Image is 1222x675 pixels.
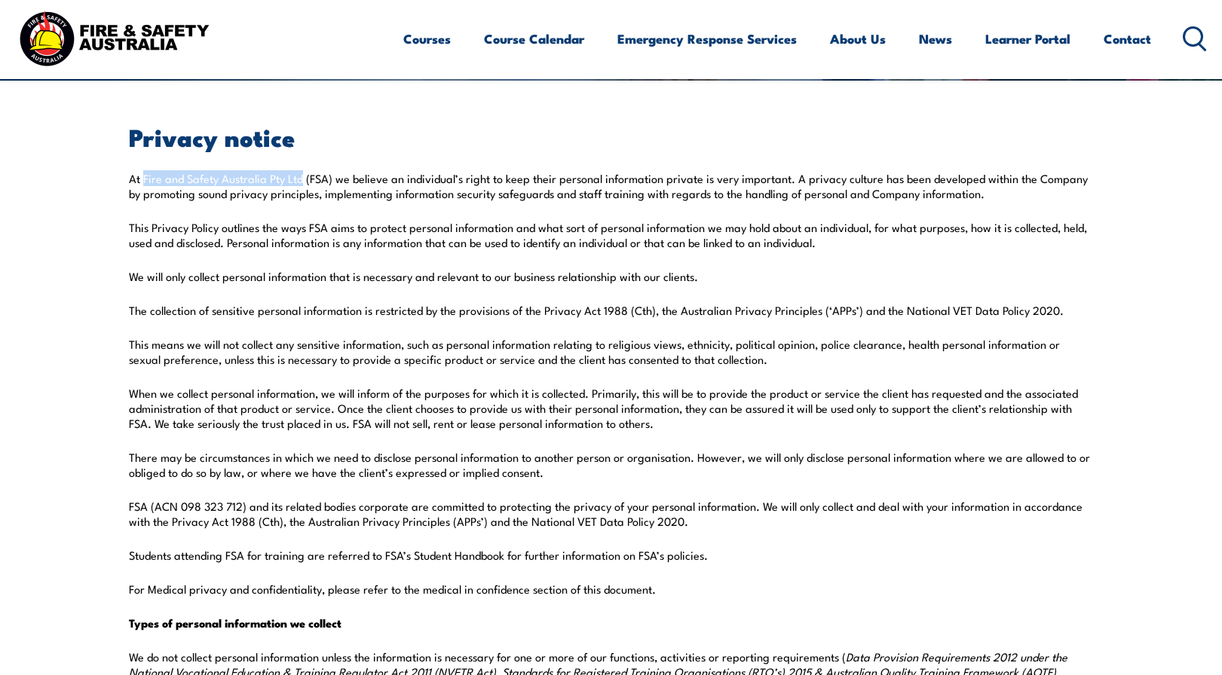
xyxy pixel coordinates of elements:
[129,386,1094,431] p: When we collect personal information, we will inform of the purposes for which it is collected. P...
[129,614,341,631] strong: Types of personal information we collect
[985,19,1070,59] a: Learner Portal
[129,220,1094,250] p: This Privacy Policy outlines the ways FSA aims to protect personal information and what sort of p...
[484,19,584,59] a: Course Calendar
[129,171,1094,201] p: At Fire and Safety Australia Pty Ltd (FSA) we believe an individual’s right to keep their persona...
[129,126,1094,147] h2: Privacy notice
[403,19,451,59] a: Courses
[830,19,886,59] a: About Us
[129,548,1094,563] p: Students attending FSA for training are referred to FSA’s Student Handbook for further informatio...
[617,19,797,59] a: Emergency Response Services
[129,303,1094,318] p: The collection of sensitive personal information is restricted by the provisions of the Privacy A...
[129,499,1094,529] p: FSA (ACN 098 323 712) and its related bodies corporate are committed to protecting the privacy of...
[1104,19,1151,59] a: Contact
[129,450,1094,480] p: There may be circumstances in which we need to disclose personal information to another person or...
[129,582,1094,597] p: For Medical privacy and confidentiality, please refer to the medical in confidence section of thi...
[129,337,1094,367] p: This means we will not collect any sensitive information, such as personal information relating t...
[919,19,952,59] a: News
[129,269,1094,284] p: We will only collect personal information that is necessary and relevant to our business relation...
